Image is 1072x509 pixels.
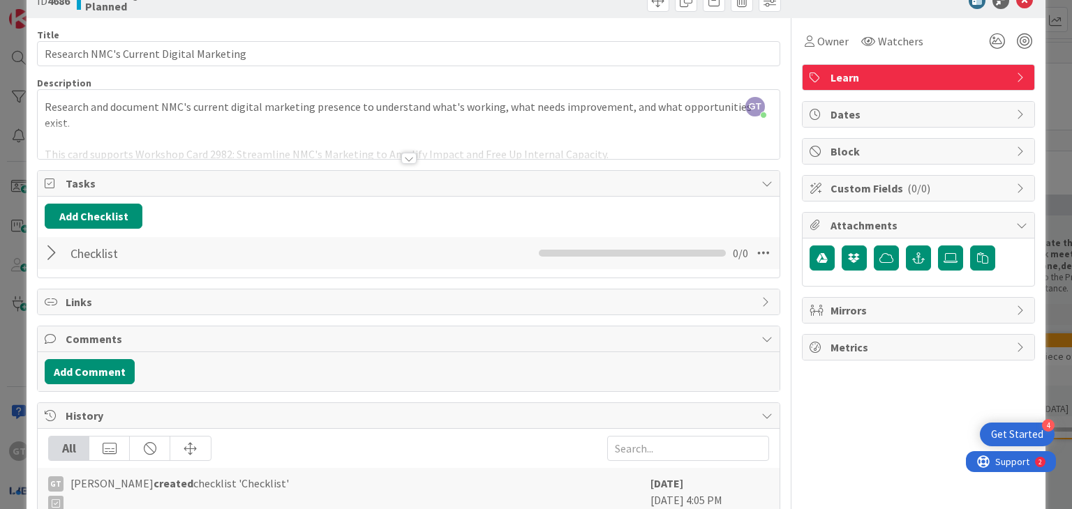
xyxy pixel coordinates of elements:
span: Metrics [831,339,1009,356]
div: All [49,436,89,460]
button: Add Checklist [45,204,142,229]
div: 2 [73,6,76,17]
b: [DATE] [650,476,683,490]
div: Get Started [991,427,1043,441]
span: Dates [831,106,1009,123]
span: Watchers [878,33,923,50]
span: Description [37,77,91,89]
span: 0 / 0 [733,245,748,261]
input: Add Checklist... [66,241,380,266]
div: 4 [1042,419,1055,432]
span: Custom Fields [831,180,1009,197]
label: Title [37,29,59,41]
button: Add Comment [45,359,135,384]
span: GT [745,97,765,116]
b: created [154,476,193,490]
span: Attachments [831,217,1009,234]
span: Block [831,143,1009,160]
span: ( 0/0 ) [907,181,930,195]
span: Support [29,2,64,19]
span: Tasks [66,175,754,192]
input: Search... [607,436,769,461]
div: Open Get Started checklist, remaining modules: 4 [980,423,1055,446]
span: Links [66,294,754,310]
input: type card name here... [37,41,780,66]
span: Mirrors [831,302,1009,319]
div: GT [48,476,64,492]
span: Owner [817,33,849,50]
span: History [66,407,754,424]
span: Learn [831,69,1009,86]
span: Comments [66,331,754,347]
p: Research and document NMC's current digital marketing presence to understand what's working, what... [45,99,772,130]
b: Planned [85,1,207,12]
